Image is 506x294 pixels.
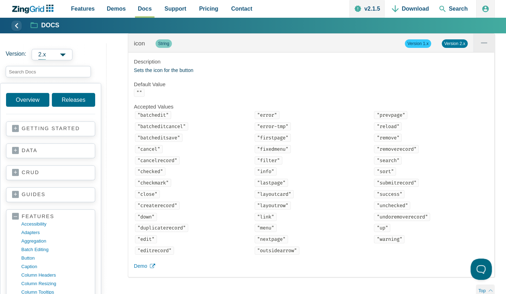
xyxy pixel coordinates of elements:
code: "firstpage" [255,134,291,142]
a: ZingChart Logo. Click to return to the homepage [11,5,57,13]
span: Support [164,4,186,13]
p: Sets the icon for the button [134,66,489,75]
label: Versions [6,49,101,60]
code: "batchedit" [135,111,171,119]
span: Version 1.x [405,39,431,48]
strong: Docs [41,22,59,29]
code: "nextpage" [255,235,288,243]
code: "undoremoverecord" [374,213,430,221]
code: "prevpage" [374,111,407,119]
span: Features [71,4,95,13]
code: "filter" [255,156,282,165]
a: Releases [52,93,95,107]
span: String [156,39,172,48]
code: "link" [255,213,277,221]
a: adapters [21,228,89,237]
code: "up" [374,224,390,232]
a: column headers [21,271,89,279]
span: Demo [134,262,147,271]
a: Docs [31,21,59,30]
h4: Default Value [134,81,489,88]
code: "menu" [255,224,277,232]
code: "edit" [135,235,157,243]
code: "cancel" [135,145,163,153]
code: "checked" [135,167,165,176]
a: features [12,213,89,220]
code: "" [134,89,145,97]
code: "success" [374,190,404,198]
a: Demo [134,262,489,271]
code: "batcheditsave" [135,134,183,142]
code: "fixedmenu" [255,145,291,153]
code: "reload" [374,122,402,131]
code: "search" [374,156,402,165]
h4: Accepted Values [134,103,489,110]
span: Version: [6,49,26,60]
code: "sort" [374,167,396,176]
a: crud [12,169,89,176]
span: Demos [107,4,126,13]
a: batch editing [21,245,89,254]
iframe: Toggle Customer Support [470,259,492,280]
code: "checkmark" [135,179,171,187]
a: Overview [6,93,49,107]
code: "outsidearrow" [255,246,299,255]
a: getting started [12,125,89,132]
a: column resizing [21,279,89,288]
code: "cancelrecord" [135,156,180,165]
code: "lastpage" [255,179,288,187]
code: "error-tmp" [255,122,291,131]
a: icon [134,40,145,47]
span: Pricing [199,4,218,13]
a: button [21,254,89,262]
a: guides [12,191,89,198]
a: accessibility [21,220,89,228]
code: "warning" [374,235,404,243]
code: "info" [255,167,277,176]
a: caption [21,262,89,271]
code: "editrecord" [135,246,174,255]
code: "duplicaterecord" [135,224,188,232]
code: "removerecord" [374,145,419,153]
code: "down" [135,213,157,221]
code: "close" [135,190,160,198]
code: "batcheditcancel" [135,122,188,131]
code: "layoutrow" [255,201,291,210]
code: "layoutcard" [255,190,294,198]
h4: Description [134,58,489,65]
code: "createrecord" [135,201,180,210]
a: aggregation [21,237,89,245]
code: "unchecked" [374,201,410,210]
a: data [12,147,89,154]
code: "submitrecord" [374,179,419,187]
span: Version 2.x [442,39,468,48]
code: "remove" [374,134,402,142]
span: Docs [138,4,152,13]
input: search input [6,66,91,77]
span: Contact [231,4,252,13]
code: "error" [255,111,279,119]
